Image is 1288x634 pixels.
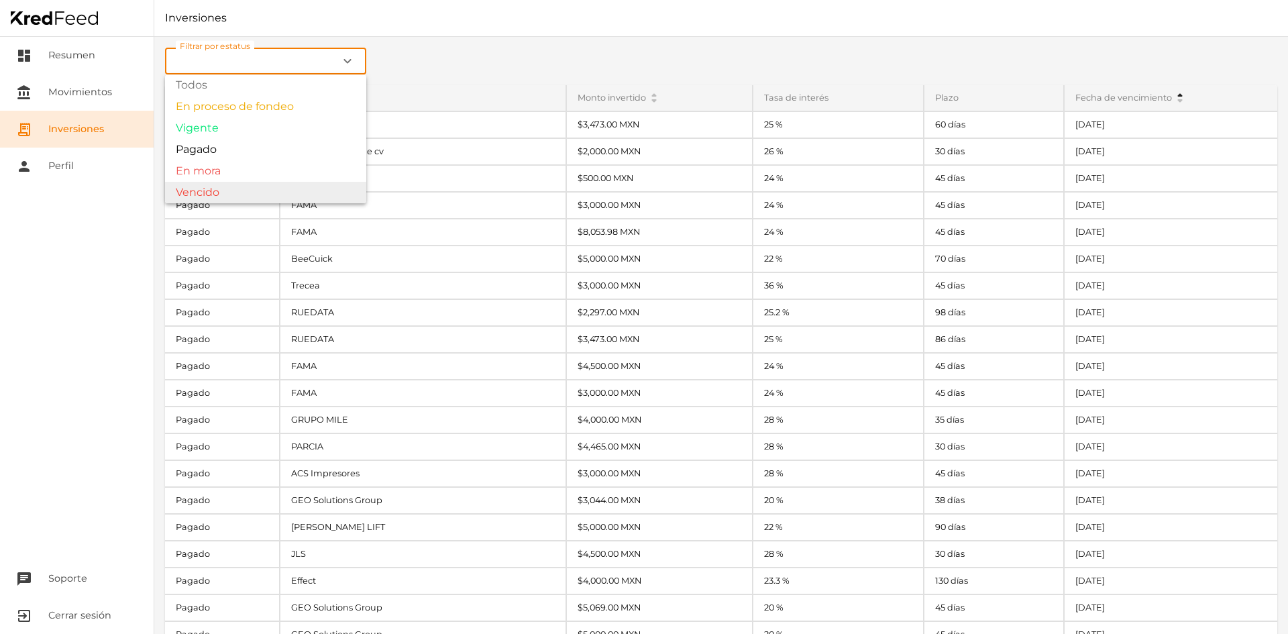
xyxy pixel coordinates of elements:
[165,434,279,460] div: Pagado
[165,96,366,117] li: En proceso de fondeo
[1065,219,1277,245] div: [DATE]
[924,139,1063,164] div: 30 días
[924,85,1063,111] div: Plazo
[924,273,1063,299] div: 45 días
[1065,85,1277,111] div: Fecha de vencimiento
[1065,166,1277,191] div: [DATE]
[280,112,566,138] div: ACS Impresores
[165,74,366,96] li: Todos
[567,246,751,272] div: $5,000.00 MXN
[165,219,279,245] div: Pagado
[924,541,1063,567] div: 30 días
[1065,568,1277,594] div: [DATE]
[11,11,98,25] img: Home
[753,300,923,325] div: 25.2 %
[753,166,923,191] div: 24 %
[1065,461,1277,486] div: [DATE]
[753,407,923,433] div: 28 %
[165,182,366,203] li: Vencido
[165,300,279,325] div: Pagado
[165,327,279,352] div: Pagado
[1065,300,1277,325] div: [DATE]
[16,85,32,101] i: account_balance
[280,407,566,433] div: GRUPO MILE
[924,515,1063,540] div: 90 días
[753,541,923,567] div: 28 %
[165,354,279,379] div: Pagado
[280,300,566,325] div: RUEDATA
[280,246,566,272] div: BeeCuick
[567,380,751,406] div: $3,000.00 MXN
[924,219,1063,245] div: 45 días
[924,327,1063,352] div: 86 días
[567,461,751,486] div: $3,000.00 MXN
[567,166,751,191] div: $500.00 MXN
[280,166,566,191] div: FAMA
[753,219,923,245] div: 24 %
[165,461,279,486] div: Pagado
[567,219,751,245] div: $8,053.98 MXN
[154,10,1288,26] h1: Inversiones
[165,488,279,513] div: Pagado
[280,85,566,111] div: Solicitante
[165,515,279,540] div: Pagado
[924,380,1063,406] div: 45 días
[753,568,923,594] div: 23.3 %
[280,354,566,379] div: FAMA
[1065,246,1277,272] div: [DATE]
[567,354,751,379] div: $4,500.00 MXN
[280,193,566,218] div: FAMA
[924,568,1063,594] div: 130 días
[280,273,566,299] div: Trecea
[280,541,566,567] div: JLS
[753,515,923,540] div: 22 %
[924,488,1063,513] div: 38 días
[651,98,657,103] i: arrow_drop_down
[165,160,366,182] li: En mora
[1065,541,1277,567] div: [DATE]
[753,595,923,621] div: 20 %
[165,117,366,139] li: Vigente
[1177,98,1183,103] i: arrow_drop_down
[753,434,923,460] div: 28 %
[1065,595,1277,621] div: [DATE]
[567,327,751,352] div: $3,473.00 MXN
[16,48,32,64] i: dashboard
[753,193,923,218] div: 24 %
[280,139,566,164] div: Agave mater sa de cv
[165,273,279,299] div: Pagado
[753,461,923,486] div: 28 %
[1065,112,1277,138] div: [DATE]
[280,595,566,621] div: GEO Solutions Group
[924,354,1063,379] div: 45 días
[280,515,566,540] div: [PERSON_NAME] LIFT
[924,112,1063,138] div: 60 días
[567,568,751,594] div: $4,000.00 MXN
[280,219,566,245] div: FAMA
[567,300,751,325] div: $2,297.00 MXN
[567,193,751,218] div: $3,000.00 MXN
[567,139,751,164] div: $2,000.00 MXN
[753,246,923,272] div: 22 %
[165,407,279,433] div: Pagado
[924,407,1063,433] div: 35 días
[567,112,751,138] div: $3,473.00 MXN
[1065,193,1277,218] div: [DATE]
[16,608,32,624] i: exit_to_app
[1065,273,1277,299] div: [DATE]
[165,193,279,218] div: Pagado
[567,85,751,111] div: Monto invertido
[567,595,751,621] div: $5,069.00 MXN
[1065,354,1277,379] div: [DATE]
[1065,139,1277,164] div: [DATE]
[924,193,1063,218] div: 45 días
[753,273,923,299] div: 36 %
[924,246,1063,272] div: 70 días
[165,595,279,621] div: Pagado
[567,541,751,567] div: $4,500.00 MXN
[753,139,923,164] div: 26 %
[165,541,279,567] div: Pagado
[280,488,566,513] div: GEO Solutions Group
[567,407,751,433] div: $4,000.00 MXN
[567,273,751,299] div: $3,000.00 MXN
